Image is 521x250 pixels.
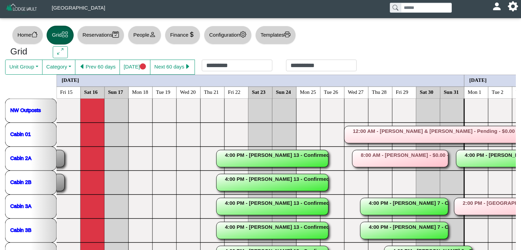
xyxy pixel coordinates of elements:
[396,89,408,95] text: Fri 29
[53,46,67,59] button: arrows angle expand
[62,77,79,83] text: [DATE]
[286,60,357,71] input: Check out
[510,4,516,9] svg: gear fill
[149,31,156,38] svg: person
[393,5,398,10] svg: search
[324,89,338,95] text: Tue 26
[62,31,68,38] svg: grid
[10,131,31,137] a: Cabin 01
[10,155,32,161] a: Cabin 2A
[57,48,64,55] svg: arrows angle expand
[77,26,124,45] button: Reservationscalendar2 check
[184,63,191,70] svg: caret right fill
[156,89,171,95] text: Tue 19
[188,31,195,38] svg: currency dollar
[10,46,42,57] h3: Grid
[10,107,41,113] a: NW Outposts
[42,60,75,75] button: Category
[492,89,504,95] text: Tue 2
[276,89,291,95] text: Sun 24
[132,89,148,95] text: Mon 18
[140,63,146,70] svg: circle fill
[240,31,246,38] svg: gear
[165,26,200,45] button: Financecurrency dollar
[494,4,499,9] svg: person fill
[128,26,161,45] button: Peopleperson
[202,60,272,71] input: Check in
[10,179,32,185] a: Cabin 2B
[284,31,290,38] svg: printer
[31,31,38,38] svg: house
[420,89,434,95] text: Sat 30
[469,77,487,83] text: [DATE]
[468,89,482,95] text: Mon 1
[120,60,150,75] button: [DATE]circle fill
[252,89,266,95] text: Sat 23
[300,89,316,95] text: Mon 25
[255,26,296,45] button: Templatesprinter
[60,89,73,95] text: Fri 15
[5,3,38,15] img: Z
[204,26,252,45] button: Configurationgear
[12,26,43,45] button: Homehouse
[108,89,123,95] text: Sun 17
[112,31,119,38] svg: calendar2 check
[204,89,219,95] text: Thu 21
[5,60,42,75] button: Unit Group
[84,89,98,95] text: Sat 16
[75,60,120,75] button: caret left fillPrev 60 days
[10,227,32,233] a: Cabin 3B
[10,203,32,209] a: Cabin 3A
[444,89,459,95] text: Sun 31
[47,26,74,45] button: Gridgrid
[180,89,196,95] text: Wed 20
[348,89,364,95] text: Wed 27
[228,89,240,95] text: Fri 22
[79,63,86,70] svg: caret left fill
[150,60,195,75] button: Next 60 dayscaret right fill
[372,89,387,95] text: Thu 28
